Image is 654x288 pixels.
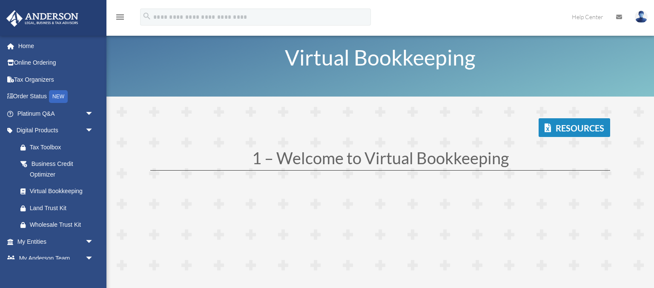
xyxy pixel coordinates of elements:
[12,217,106,234] a: Wholesale Trust Kit
[12,183,102,200] a: Virtual Bookkeeping
[30,142,96,153] div: Tax Toolbox
[115,12,125,22] i: menu
[4,10,81,27] img: Anderson Advisors Platinum Portal
[142,11,152,21] i: search
[6,250,106,267] a: My Anderson Teamarrow_drop_down
[150,150,610,170] h1: 1 – Welcome to Virtual Bookkeeping
[6,71,106,88] a: Tax Organizers
[6,54,106,71] a: Online Ordering
[30,220,96,230] div: Wholesale Trust Kit
[539,118,610,137] a: Resources
[85,250,102,268] span: arrow_drop_down
[85,122,102,140] span: arrow_drop_down
[285,45,476,70] span: Virtual Bookkeeping
[49,90,68,103] div: NEW
[12,200,106,217] a: Land Trust Kit
[6,105,106,122] a: Platinum Q&Aarrow_drop_down
[30,186,92,197] div: Virtual Bookkeeping
[6,233,106,250] a: My Entitiesarrow_drop_down
[6,37,106,54] a: Home
[85,233,102,251] span: arrow_drop_down
[6,88,106,106] a: Order StatusNEW
[12,156,106,183] a: Business Credit Optimizer
[635,11,648,23] img: User Pic
[6,122,106,139] a: Digital Productsarrow_drop_down
[85,105,102,123] span: arrow_drop_down
[115,15,125,22] a: menu
[30,203,96,214] div: Land Trust Kit
[12,139,106,156] a: Tax Toolbox
[30,159,96,180] div: Business Credit Optimizer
